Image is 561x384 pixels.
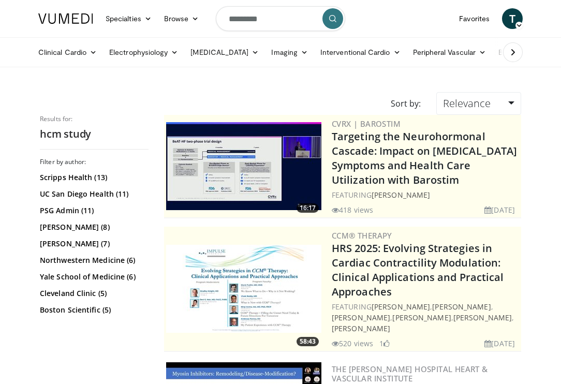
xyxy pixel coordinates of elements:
[392,313,451,322] a: [PERSON_NAME]
[436,92,521,115] a: Relevance
[40,222,146,232] a: [PERSON_NAME] (8)
[332,119,401,129] a: CVRx | Barostim
[453,313,512,322] a: [PERSON_NAME]
[166,122,321,210] img: f3314642-f119-4bcb-83d2-db4b1a91d31e.300x170_q85_crop-smart_upscale.jpg
[40,115,149,123] p: Results for:
[297,337,319,346] span: 58:43
[40,255,146,265] a: Northwestern Medicine (6)
[40,189,146,199] a: UC San Diego Health (11)
[372,190,430,200] a: [PERSON_NAME]
[502,8,523,29] a: T
[332,204,373,215] li: 418 views
[40,272,146,282] a: Yale School of Medicine (6)
[484,204,515,215] li: [DATE]
[166,122,321,210] a: 16:17
[443,96,491,110] span: Relevance
[484,338,515,349] li: [DATE]
[492,42,545,63] a: Business
[332,129,517,187] a: Targeting the Neurohormonal Cascade: Impact on [MEDICAL_DATA] Symptoms and Health Care Utilizatio...
[216,6,345,31] input: Search topics, interventions
[38,13,93,24] img: VuMedi Logo
[40,288,146,299] a: Cleveland Clinic (5)
[40,305,146,315] a: Boston Scientific (5)
[40,205,146,216] a: PSG Admin (11)
[372,302,430,312] a: [PERSON_NAME]
[332,189,519,200] div: FEATURING
[103,42,184,63] a: Electrophysiology
[166,245,321,333] img: 3f694bbe-f46e-4e2a-ab7b-fff0935bbb6c.300x170_q85_crop-smart_upscale.jpg
[407,42,492,63] a: Peripheral Vascular
[32,42,103,63] a: Clinical Cardio
[332,338,373,349] li: 520 views
[40,172,146,183] a: Scripps Health (13)
[332,301,519,334] div: FEATURING , , , , ,
[40,127,149,141] h2: hcm study
[332,364,488,383] a: The [PERSON_NAME] Hospital Heart & Vascular Institute
[332,241,504,299] a: HRS 2025: Evolving Strategies in Cardiac Contractility Modulation: Clinical Applications and Prac...
[40,158,149,166] h3: Filter by author:
[332,323,390,333] a: [PERSON_NAME]
[265,42,314,63] a: Imaging
[314,42,407,63] a: Interventional Cardio
[99,8,158,29] a: Specialties
[453,8,496,29] a: Favorites
[166,245,321,333] a: 58:43
[379,338,390,349] li: 1
[184,42,265,63] a: [MEDICAL_DATA]
[332,230,392,241] a: CCM® Therapy
[158,8,205,29] a: Browse
[332,313,390,322] a: [PERSON_NAME]
[297,203,319,213] span: 16:17
[40,239,146,249] a: [PERSON_NAME] (7)
[432,302,491,312] a: [PERSON_NAME]
[383,92,429,115] div: Sort by:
